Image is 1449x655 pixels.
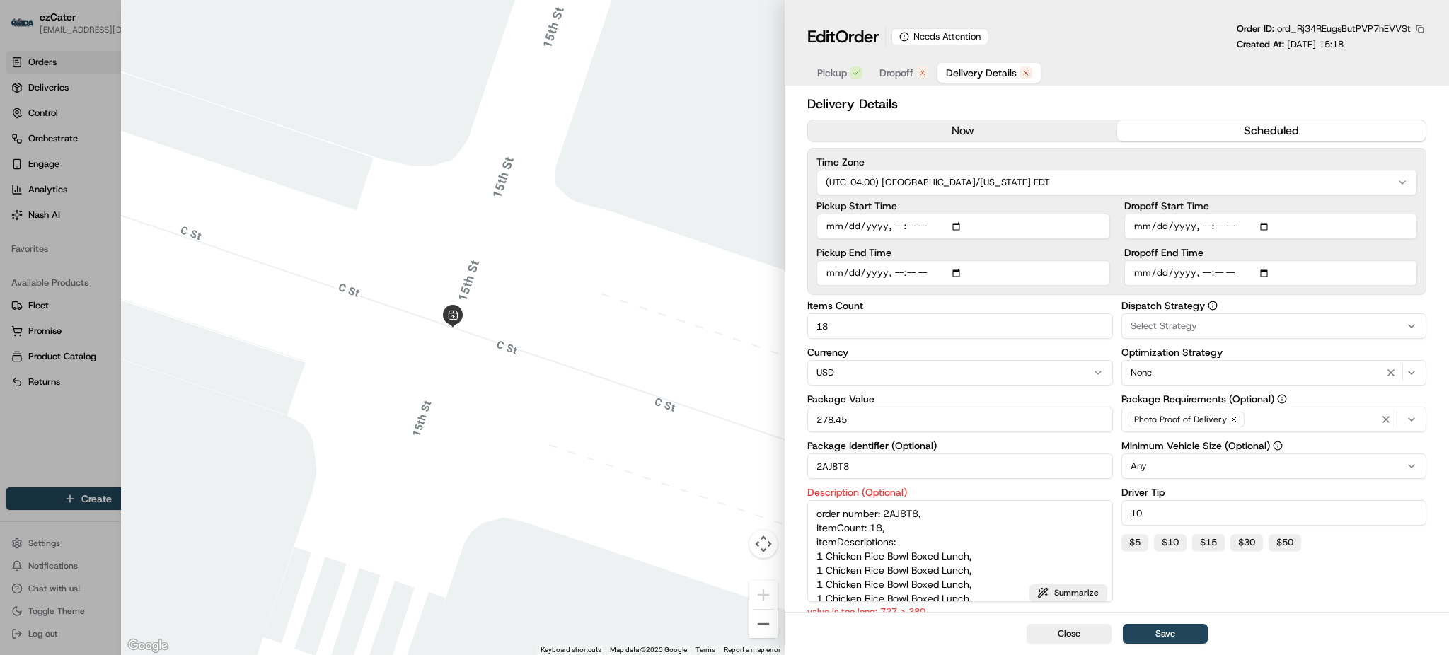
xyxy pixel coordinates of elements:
[8,199,114,225] a: 📗Knowledge Base
[1131,366,1152,379] span: None
[1121,360,1426,386] button: None
[48,135,232,149] div: Start new chat
[100,239,171,250] a: Powered byPylon
[1121,394,1426,404] label: Package Requirements (Optional)
[807,407,1112,432] input: Enter package value
[1121,313,1426,339] button: Select Strategy
[807,487,1112,497] label: Description (Optional)
[807,453,1112,479] input: Enter package identifier
[114,199,233,225] a: 💻API Documentation
[724,646,780,654] a: Report a map error
[1121,347,1426,357] label: Optimization Strategy
[1121,500,1426,526] input: Enter driver tip
[37,91,255,106] input: Got a question? Start typing here...
[14,207,25,218] div: 📗
[1273,441,1283,451] button: Minimum Vehicle Size (Optional)
[125,637,171,655] img: Google
[1134,414,1227,425] span: Photo Proof of Delivery
[817,66,847,80] span: Pickup
[836,25,879,48] span: Order
[241,139,258,156] button: Start new chat
[541,645,601,655] button: Keyboard shortcuts
[1121,487,1426,497] label: Driver Tip
[807,313,1112,339] input: Enter items count
[120,207,131,218] div: 💻
[141,240,171,250] span: Pylon
[1287,38,1344,50] span: [DATE] 15:18
[1277,23,1411,35] span: ord_Rj34REugsButPVP7hEVVSt
[807,605,1112,618] p: value is too long: 727 > 280
[816,201,1109,211] label: Pickup Start Time
[48,149,179,161] div: We're available if you need us!
[807,301,1112,311] label: Items Count
[807,441,1112,451] label: Package Identifier (Optional)
[1230,534,1263,551] button: $30
[1121,441,1426,451] label: Minimum Vehicle Size (Optional)
[14,14,42,42] img: Nash
[1029,584,1107,601] button: Summarize
[807,94,1426,114] h2: Delivery Details
[1237,23,1411,35] p: Order ID:
[610,646,687,654] span: Map data ©2025 Google
[816,157,1417,167] label: Time Zone
[28,205,108,219] span: Knowledge Base
[1269,534,1301,551] button: $50
[1117,120,1426,141] button: scheduled
[1124,201,1417,211] label: Dropoff Start Time
[695,646,715,654] a: Terms (opens in new tab)
[1123,624,1208,644] button: Save
[816,248,1109,257] label: Pickup End Time
[879,66,913,80] span: Dropoff
[807,500,1112,602] textarea: order number: 2AJ8T8, ItemCount: 18, itemDescriptions: 1 Chicken Rice Bowl Boxed Lunch, 1 Chicken...
[1154,534,1187,551] button: $10
[891,28,988,45] div: Needs Attention
[1237,38,1344,51] p: Created At:
[14,135,40,161] img: 1736555255976-a54dd68f-1ca7-489b-9aae-adbdc363a1c4
[1208,301,1218,311] button: Dispatch Strategy
[749,610,778,638] button: Zoom out
[14,57,258,79] p: Welcome 👋
[1121,301,1426,311] label: Dispatch Strategy
[807,394,1112,404] label: Package Value
[134,205,227,219] span: API Documentation
[808,120,1116,141] button: now
[1131,320,1197,332] span: Select Strategy
[1121,534,1148,551] button: $5
[125,637,171,655] a: Open this area in Google Maps (opens a new window)
[1124,248,1417,257] label: Dropoff End Time
[1277,394,1287,404] button: Package Requirements (Optional)
[749,530,778,558] button: Map camera controls
[807,25,879,48] h1: Edit
[807,347,1112,357] label: Currency
[1027,624,1112,644] button: Close
[749,581,778,609] button: Zoom in
[1121,407,1426,432] button: Photo Proof of Delivery
[1192,534,1225,551] button: $15
[946,66,1017,80] span: Delivery Details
